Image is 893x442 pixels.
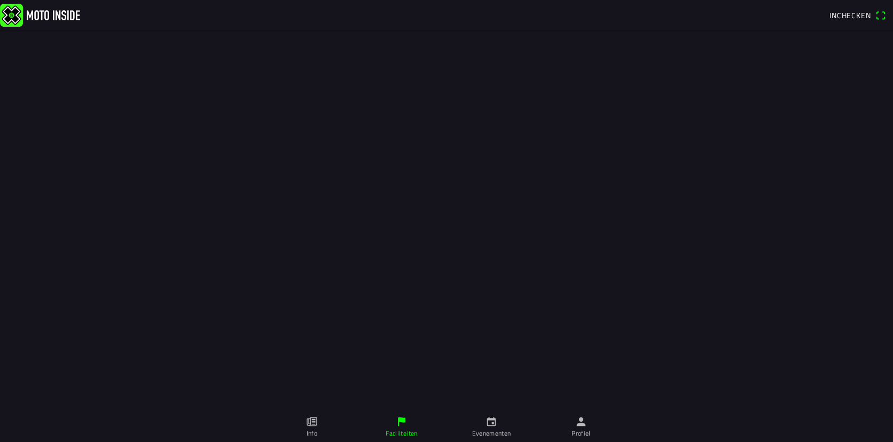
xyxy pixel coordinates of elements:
[307,429,317,438] ion-label: Info
[472,429,511,438] ion-label: Evenementen
[386,429,417,438] ion-label: Faciliteiten
[575,416,587,428] ion-icon: person
[396,416,408,428] ion-icon: flag
[485,416,497,428] ion-icon: calendar
[571,429,591,438] ion-label: Profiel
[824,6,891,24] a: Incheckenqr scanner
[306,416,318,428] ion-icon: paper
[829,10,871,21] span: Inchecken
